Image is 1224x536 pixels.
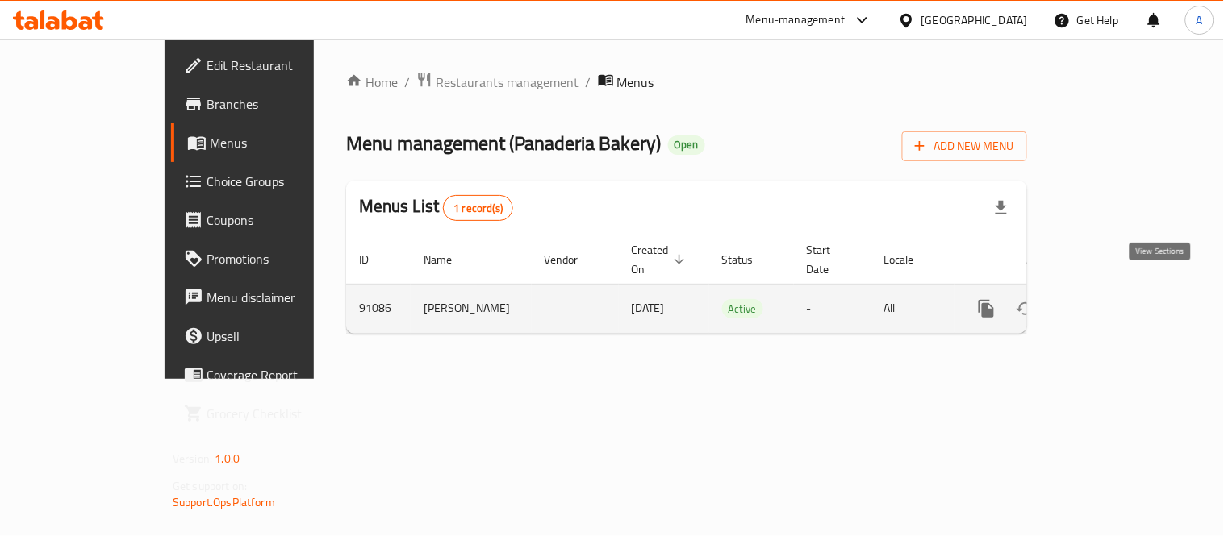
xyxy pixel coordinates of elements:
[982,189,1021,227] div: Export file
[346,125,662,161] span: Menu management ( Panaderia Bakery )
[359,194,513,221] h2: Menus List
[171,46,369,85] a: Edit Restaurant
[346,73,398,92] a: Home
[171,239,369,278] a: Promotions
[424,250,473,269] span: Name
[955,235,1135,285] th: Actions
[668,135,705,155] div: Open
[436,73,579,92] span: Restaurants management
[207,288,356,307] span: Menu disclaimer
[722,250,775,269] span: Status
[215,448,240,469] span: 1.0.0
[411,284,532,333] td: [PERSON_NAME]
[722,299,763,318] div: Active
[207,365,356,384] span: Coverage Report
[632,297,665,318] span: [DATE]
[444,201,512,216] span: 1 record(s)
[545,250,599,269] span: Vendor
[171,355,369,394] a: Coverage Report
[359,250,390,269] span: ID
[617,73,654,92] span: Menus
[207,404,356,423] span: Grocery Checklist
[1197,11,1203,29] span: A
[207,172,356,191] span: Choice Groups
[632,240,690,279] span: Created On
[171,85,369,123] a: Branches
[807,240,852,279] span: Start Date
[173,492,275,513] a: Support.OpsPlatform
[173,476,247,497] span: Get support on:
[173,448,212,469] span: Version:
[207,249,356,268] span: Promotions
[346,235,1135,334] table: enhanced table
[915,136,1014,156] span: Add New Menu
[404,73,410,92] li: /
[207,56,356,75] span: Edit Restaurant
[746,10,846,30] div: Menu-management
[207,94,356,114] span: Branches
[586,73,591,92] li: /
[207,210,356,230] span: Coupons
[902,131,1027,161] button: Add New Menu
[171,201,369,239] a: Coupons
[171,317,369,355] a: Upsell
[1006,289,1045,328] button: Change Status
[967,289,1006,328] button: more
[346,284,411,333] td: 91086
[871,284,955,333] td: All
[722,300,763,318] span: Active
[171,278,369,317] a: Menu disclaimer
[794,284,871,333] td: -
[207,326,356,346] span: Upsell
[171,162,369,201] a: Choice Groups
[210,133,356,152] span: Menus
[668,138,705,152] span: Open
[416,72,579,93] a: Restaurants management
[171,394,369,433] a: Grocery Checklist
[443,195,513,221] div: Total records count
[884,250,935,269] span: Locale
[346,72,1027,93] nav: breadcrumb
[171,123,369,162] a: Menus
[921,11,1028,29] div: [GEOGRAPHIC_DATA]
